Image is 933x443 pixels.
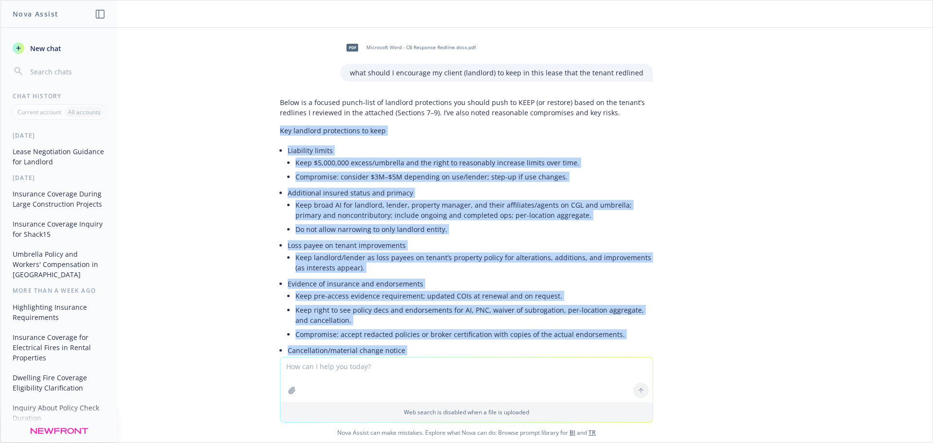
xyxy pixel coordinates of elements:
[286,408,647,416] p: Web search is disabled when a file is uploaded
[9,143,109,170] button: Lease Negotiation Guidance for Landlord
[280,97,653,118] p: Below is a focused punch-list of landlord protections you should push to KEEP (or restore) based ...
[295,355,653,380] li: Keep 30 days’ prior notice (10 for nonpayment). If carrier notice isn’t feasible, require tenant ...
[9,216,109,242] button: Insurance Coverage Inquiry for Shack15
[288,145,653,156] p: Liability limits
[295,156,653,170] li: Keep $5,000,000 excess/umbrella and the right to reasonably increase limits over time.
[68,108,101,116] p: All accounts
[295,289,653,303] li: Keep pre-access evidence requirement; updated COIs at renewal and on request.
[9,246,109,283] button: Umbrella Policy and Workers' Compensation in [GEOGRAPHIC_DATA]
[1,131,117,140] div: [DATE]
[350,68,643,78] p: what should I encourage my client (landlord) to keep in this lease that the tenant redlined
[1,286,117,295] div: More than a week ago
[9,186,109,212] button: Insurance Coverage During Large Construction Projects
[9,400,109,426] button: Inquiry About Policy Check Duration
[28,43,61,53] span: New chat
[288,188,653,198] p: Additional insured status and primacy
[570,428,575,437] a: BI
[288,279,653,289] p: Evidence of insurance and endorsements
[295,170,653,184] li: Compromise: consider $3M–$5M depending on use/lender; step-up if use changes.
[13,9,58,19] h1: Nova Assist
[288,240,653,250] p: Loss payee on tenant improvements
[340,35,478,60] div: pdfMicrosoft Word - CB Response Redline.docx.pdf
[4,423,929,443] span: Nova Assist can make mistakes. Explore what Nova can do: Browse prompt library for and
[9,370,109,396] button: Dwelling Fire Coverage Eligibility Clarification
[1,92,117,100] div: Chat History
[1,174,117,182] div: [DATE]
[288,345,653,355] p: Cancellation/material change notice
[295,222,653,236] li: Do not allow narrowing to only landlord entity.
[9,299,109,325] button: Highlighting Insurance Requirements
[28,65,105,78] input: Search chats
[588,428,596,437] a: TR
[295,198,653,222] li: Keep broad AI for landlord, lender, property manager, and their affiliates/agents on CGL and umbr...
[346,44,358,51] span: pdf
[295,303,653,327] li: Keep right to see policy decs and endorsements for AI, PNC, waiver of subrogation, per-location a...
[366,44,476,51] span: Microsoft Word - CB Response Redline.docx.pdf
[295,250,653,275] li: Keep landlord/lender as loss payees on tenant’s property policy for alterations, additions, and i...
[9,39,109,57] button: New chat
[17,108,61,116] p: Current account
[295,327,653,341] li: Compromise: accept redacted policies or broker certification with copies of the actual endorsements.
[9,329,109,366] button: Insurance Coverage for Electrical Fires in Rental Properties
[280,125,653,136] p: Key landlord protections to keep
